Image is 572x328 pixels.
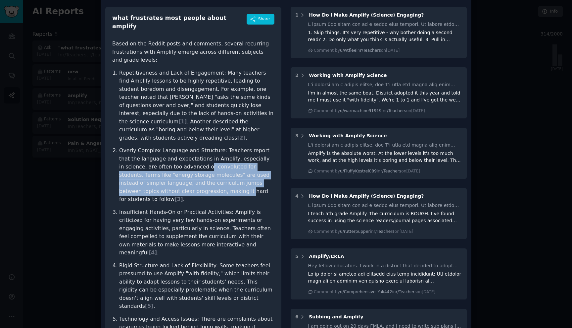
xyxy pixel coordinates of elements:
[314,229,413,235] div: Comment by in on [DATE]
[112,14,247,30] div: what frustrates most people about amplify
[174,196,183,202] span: [ 3 ]
[119,69,274,142] p: Repetitiveness and Lack of Engagement: Many teachers find Amplify lessons to be highly repetitive...
[308,271,462,285] div: Lo ip dolor si ametco adi elitsedd eius temp incididunt: Utl etdolor magn ali en adminim ven quis...
[308,210,462,224] div: I teach 5th grade Amplify. The curriculum is ROUGH. I’ve found success in using the science reade...
[149,249,157,256] span: [ 4 ]
[178,118,187,125] span: [ 1 ]
[340,229,370,234] span: u/rutterpupper
[314,48,400,54] div: Comment by in on [DATE]
[237,135,245,141] span: [ 2 ]
[340,108,382,113] span: u/warmachine91919
[112,40,274,64] p: Based on the Reddit posts and comments, several recurring frustrations with Amplify emerge across...
[119,147,274,204] p: Overly Complex Language and Structure: Teachers report that the language and expectations in Ampl...
[295,132,299,139] div: 3
[295,193,299,200] div: 4
[295,72,299,79] div: 2
[308,29,462,43] div: 1. Skip things. It's very repetitive - why bother doing a second read? 2. Do only what you think ...
[380,169,401,173] span: r/Teachers
[309,254,344,259] span: Amplify/CKLA
[295,313,299,320] div: 6
[295,253,299,260] div: 5
[314,289,435,295] div: Comment by in on [DATE]
[295,12,299,19] div: 1
[360,48,381,53] span: r/Teachers
[340,290,392,294] span: u/Comprehensive_Yak442
[309,193,424,199] span: How Do I Make Amplify (Science) Engaging?
[340,48,357,53] span: u/wtflee
[309,12,424,18] span: How Do I Make Amplify (Science) Engaging?
[396,290,417,294] span: r/Teachers
[308,81,462,88] div: L'i dolorsi am c adipis elitse, doe T'i utla etd magna aliq enim Adminim. V quisn'e ulla labo N a...
[314,168,420,174] div: Comment by in on [DATE]
[308,142,462,149] div: L'i dolorsi am c adipis elitse, doe T'i utla etd magna aliq enim Adminim. V quisn'e ulla labo N a...
[258,16,270,22] span: Share
[308,90,462,103] div: I'm in almost the same boat. District adopted it this year and told me I must use it "with fideli...
[374,229,395,234] span: r/Teachers
[314,108,425,114] div: Comment by in on [DATE]
[308,21,462,28] div: L ipsum 0do sitam con ad e seddo eius tempori. Ut labore etdo Magnaal enimadm ven quisnost exer u...
[385,108,406,113] span: r/Teachers
[119,208,274,257] p: Insufficient Hands-On or Practical Activities: Amplify is criticized for having very few hands-on...
[119,262,274,310] p: Rigid Structure and Lack of Flexibility: Some teachers feel pressured to use Amplify "with fideli...
[309,73,387,78] span: Working with Amplify Science
[308,150,462,164] div: Amplify is the absolute worst. At the lower levels it's too much work, and at the high levels it'...
[309,133,387,138] span: Working with Amplify Science
[308,262,462,269] div: Hey fellow educators. I work in a district that decided to adopt CKLA as their "resource". It doe...
[309,314,363,319] span: Subbing and Amplify
[247,14,274,25] button: Share
[308,202,462,209] div: L ipsum 0do sitam con ad e seddo eius tempori. Ut labore etdo Magnaal enimadm ven quisnost exer u...
[145,303,153,309] span: [ 5 ]
[340,169,377,173] span: u/FluffyKestrel089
